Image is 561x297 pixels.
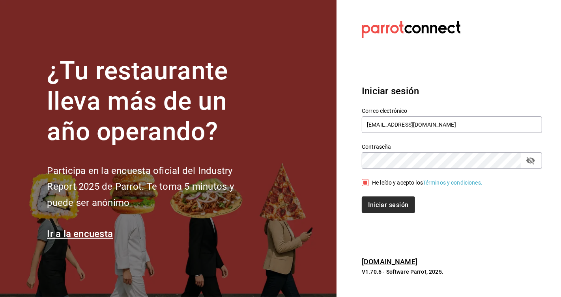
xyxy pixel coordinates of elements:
font: Contraseña [362,144,391,150]
button: Iniciar sesión [362,196,415,213]
font: He leído y acepto los [372,179,423,186]
a: [DOMAIN_NAME] [362,258,417,266]
a: Ir a la encuesta [47,228,113,239]
font: Participa en la encuesta oficial del Industry Report 2025 de Parrot. Te toma 5 minutos y puede se... [47,165,234,209]
font: Iniciar sesión [368,201,408,208]
font: Iniciar sesión [362,86,419,97]
font: Correo electrónico [362,108,407,114]
input: Ingresa tu correo electrónico [362,116,542,133]
font: V1.70.6 - Software Parrot, 2025. [362,269,443,275]
a: Términos y condiciones. [423,179,482,186]
button: campo de contraseña [524,154,537,167]
font: ¿Tu restaurante lleva más de un año operando? [47,56,228,146]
